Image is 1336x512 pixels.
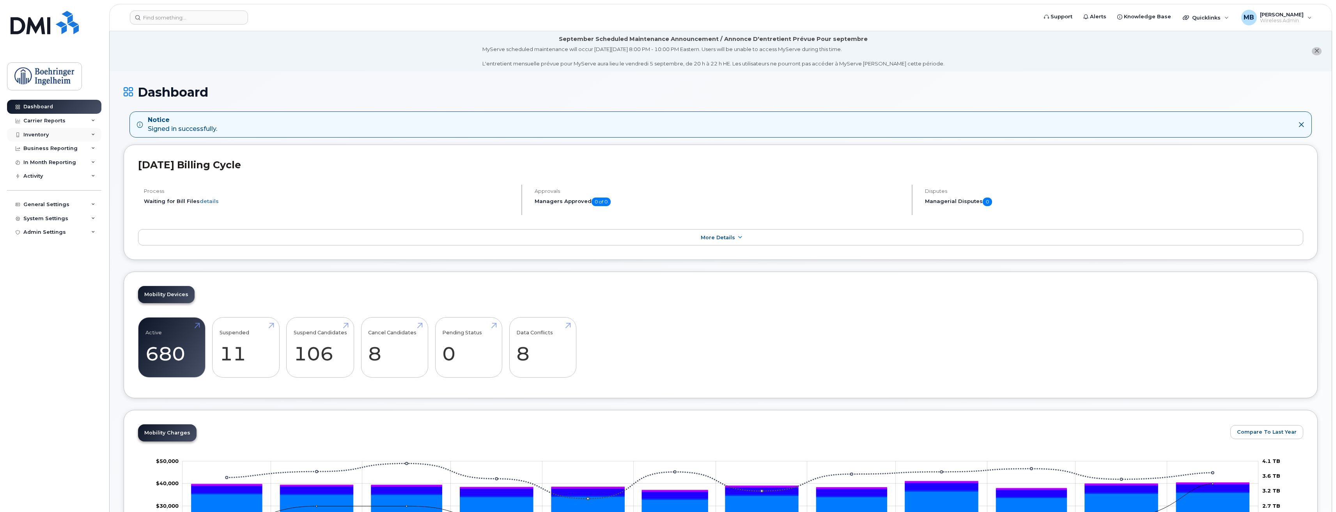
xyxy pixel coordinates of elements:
[559,35,868,43] div: September Scheduled Maintenance Announcement / Annonce D'entretient Prévue Pour septembre
[1262,487,1280,494] tspan: 3.2 TB
[294,322,347,373] a: Suspend Candidates 106
[983,198,992,206] span: 0
[482,46,944,67] div: MyServe scheduled maintenance will occur [DATE][DATE] 8:00 PM - 10:00 PM Eastern. Users will be u...
[156,480,179,486] tspan: $40,000
[148,116,217,134] div: Signed in successfully.
[1312,47,1322,55] button: close notification
[156,458,179,464] tspan: $50,000
[124,85,1318,99] h1: Dashboard
[592,198,611,206] span: 0 of 0
[156,458,179,464] g: $0
[516,322,569,373] a: Data Conflicts 8
[156,503,179,509] tspan: $30,000
[144,188,515,194] h4: Process
[191,483,1249,498] g: HST
[1262,473,1280,479] tspan: 3.6 TB
[925,198,1303,206] h5: Managerial Disputes
[535,188,905,194] h4: Approvals
[368,322,421,373] a: Cancel Candidates 8
[138,159,1303,171] h2: [DATE] Billing Cycle
[156,480,179,486] g: $0
[925,188,1303,194] h4: Disputes
[1230,425,1303,439] button: Compare To Last Year
[144,198,515,205] li: Waiting for Bill Files
[138,424,197,441] a: Mobility Charges
[145,322,198,373] a: Active 680
[200,198,219,204] a: details
[138,286,195,303] a: Mobility Devices
[148,116,217,125] strong: Notice
[156,503,179,509] g: $0
[701,235,735,240] span: More Details
[1262,503,1280,509] tspan: 2.7 TB
[220,322,272,373] a: Suspended 11
[1262,458,1280,464] tspan: 4.1 TB
[442,322,495,373] a: Pending Status 0
[1237,428,1297,436] span: Compare To Last Year
[535,198,905,206] h5: Managers Approved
